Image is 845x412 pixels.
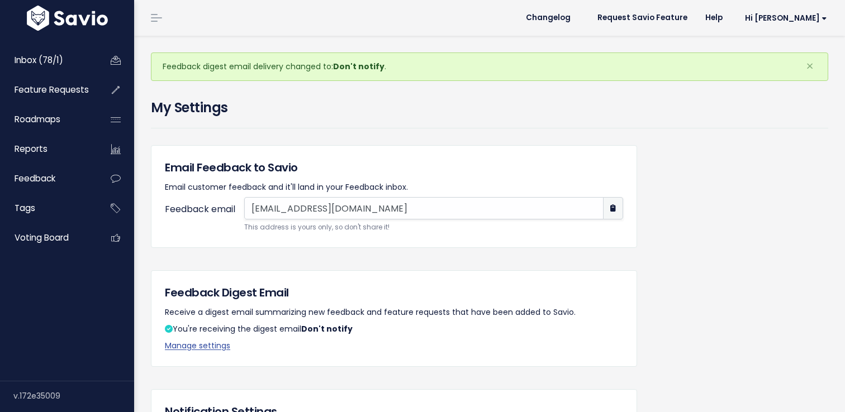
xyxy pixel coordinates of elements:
[165,202,244,227] label: Feedback email
[3,195,93,221] a: Tags
[526,14,571,22] span: Changelog
[165,284,623,301] h5: Feedback Digest Email
[806,57,814,75] span: ×
[745,14,827,22] span: Hi [PERSON_NAME]
[151,98,828,118] h4: My Settings
[3,166,93,191] a: Feedback
[15,54,63,66] span: Inbox (78/1)
[15,202,35,214] span: Tags
[333,61,384,72] strong: Don't notify
[165,180,623,194] p: Email customer feedback and it'll land in your Feedback inbox.
[151,52,828,81] div: Feedback digest email delivery changed to: .
[15,113,60,125] span: Roadmaps
[13,381,134,410] div: v.172e35009
[15,232,69,243] span: Voting Board
[795,53,825,80] button: Close
[3,107,93,132] a: Roadmaps
[732,9,836,27] a: Hi [PERSON_NAME]
[3,136,93,162] a: Reports
[3,47,93,73] a: Inbox (78/1)
[3,225,93,251] a: Voting Board
[165,159,623,176] h5: Email Feedback to Savio
[244,222,623,233] small: This address is yours only, so don't share it!
[24,6,111,31] img: logo-white.9d6f32f41409.svg
[15,84,89,95] span: Feature Requests
[165,322,623,336] p: You're receiving the digest email
[696,9,732,26] a: Help
[165,340,230,351] a: Manage settings
[3,77,93,103] a: Feature Requests
[15,143,48,155] span: Reports
[301,323,353,334] strong: Don't notify
[165,305,623,319] p: Receive a digest email summarizing new feedback and feature requests that have been added to Savio.
[15,173,55,184] span: Feedback
[588,9,696,26] a: Request Savio Feature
